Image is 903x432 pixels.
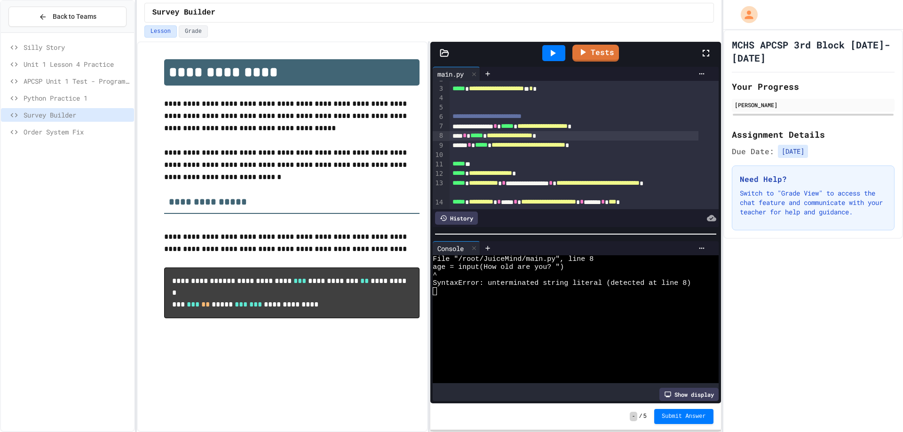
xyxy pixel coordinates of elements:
div: 9 [433,141,444,150]
span: File "/root/JuiceMind/main.py", line 8 [433,255,594,263]
div: 8 [433,131,444,141]
div: Console [433,243,468,253]
h3: Need Help? [740,173,887,185]
div: History [435,212,478,225]
div: 14 [433,198,444,207]
span: age = input(How old are you? ") [433,263,564,271]
div: main.py [433,69,468,79]
div: main.py [433,67,480,81]
span: Python Practice 1 [24,93,130,103]
span: Order System Fix [24,127,130,137]
div: 5 [433,103,444,112]
h2: Assignment Details [732,128,895,141]
div: [PERSON_NAME] [735,101,892,109]
span: Back to Teams [53,12,96,22]
span: / [639,413,642,420]
span: Due Date: [732,146,774,157]
button: Grade [179,25,208,38]
div: My Account [731,4,760,25]
div: 4 [433,94,444,103]
div: 13 [433,179,444,198]
h2: Your Progress [732,80,895,93]
span: SyntaxError: unterminated string literal (detected at line 8) [433,279,691,287]
div: 10 [433,150,444,160]
span: Unit 1 Lesson 4 Practice [24,59,130,69]
div: 3 [433,84,444,94]
div: 7 [433,122,444,131]
div: 12 [433,169,444,179]
button: Submit Answer [654,409,713,424]
span: 5 [643,413,647,420]
span: - [630,412,637,421]
span: Survey Builder [152,7,215,18]
div: 11 [433,160,444,169]
div: 6 [433,112,444,122]
button: Back to Teams [8,7,127,27]
button: Lesson [144,25,177,38]
span: Silly Story [24,42,130,52]
span: [DATE] [778,145,808,158]
p: Switch to "Grade View" to access the chat feature and communicate with your teacher for help and ... [740,189,887,217]
span: Submit Answer [662,413,706,420]
div: Show display [659,388,719,401]
div: Console [433,241,480,255]
h1: MCHS APCSP 3rd Block [DATE]-[DATE] [732,38,895,64]
span: Survey Builder [24,110,130,120]
a: Tests [572,45,619,62]
span: APCSP Unit 1 Test - Programming Question [24,76,130,86]
span: ^ [433,271,437,279]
